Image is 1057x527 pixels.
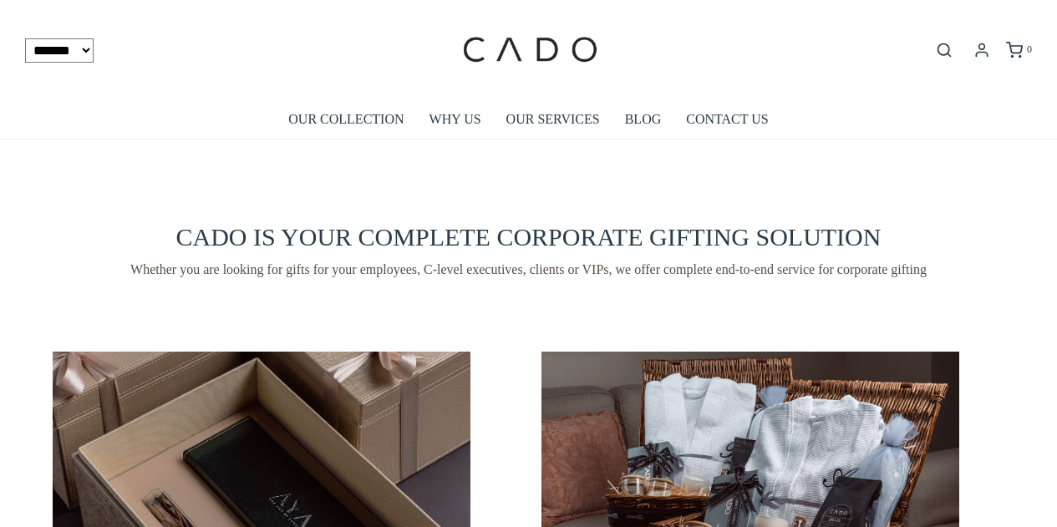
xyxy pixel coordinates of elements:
[429,100,481,139] a: WHY US
[506,100,600,139] a: OUR SERVICES
[288,100,404,139] a: OUR COLLECTION
[929,41,959,59] button: افتح شريط البحث
[1004,42,1032,58] a: 0
[458,13,600,88] img: cadogifting
[176,223,882,251] span: CADO IS YOUR COMPLETE CORPORATE GIFTING SOLUTION
[625,100,662,139] a: BLOG
[53,260,1005,280] span: Whether you are looking for gifts for your employees, C-level executives, clients or VIPs, we off...
[1027,43,1032,55] span: 0
[686,100,768,139] a: CONTACT US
